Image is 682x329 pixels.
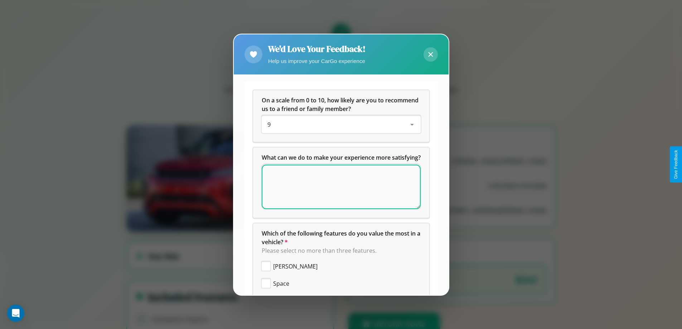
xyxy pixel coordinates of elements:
h5: On a scale from 0 to 10, how likely are you to recommend us to a friend or family member? [262,96,421,113]
span: [PERSON_NAME] [273,262,318,271]
span: 9 [267,121,271,129]
span: Space [273,279,289,288]
p: Help us improve your CarGo experience [268,56,366,66]
span: Which of the following features do you value the most in a vehicle? [262,229,422,246]
span: What can we do to make your experience more satisfying? [262,154,421,161]
div: On a scale from 0 to 10, how likely are you to recommend us to a friend or family member? [262,116,421,133]
span: Please select no more than three features. [262,247,377,255]
div: Give Feedback [673,150,678,179]
div: Open Intercom Messenger [7,305,24,322]
span: On a scale from 0 to 10, how likely are you to recommend us to a friend or family member? [262,96,420,113]
div: On a scale from 0 to 10, how likely are you to recommend us to a friend or family member? [253,90,429,142]
h2: We'd Love Your Feedback! [268,43,366,55]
